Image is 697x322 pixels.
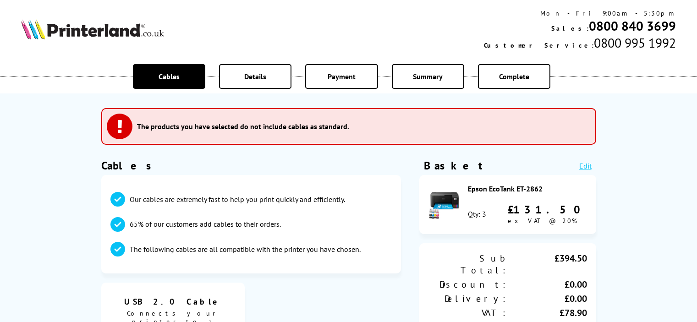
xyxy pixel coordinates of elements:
span: Payment [328,72,356,81]
a: 0800 840 3699 [589,17,676,34]
a: Edit [579,161,592,170]
div: VAT: [428,307,508,319]
span: Summary [413,72,443,81]
span: Details [244,72,266,81]
div: £78.90 [508,307,587,319]
div: £0.00 [508,293,587,305]
span: Sales: [551,24,589,33]
span: ex VAT @ 20% [508,217,577,225]
p: Our cables are extremely fast to help you print quickly and efficiently. [130,194,345,204]
div: Delivery: [428,293,508,305]
div: Epson EcoTank ET-2862 [468,184,587,193]
span: Customer Service: [484,41,594,49]
span: Cables [159,72,180,81]
div: £0.00 [508,278,587,290]
div: Discount: [428,278,508,290]
span: 0800 995 1992 [594,34,676,51]
div: Sub Total: [428,252,508,276]
div: Basket [424,158,483,173]
p: 65% of our customers add cables to their orders. [130,219,281,229]
div: £394.50 [508,252,587,276]
span: USB 2.0 Cable [108,296,238,307]
p: The following cables are all compatible with the printer you have chosen. [130,244,361,254]
span: Complete [499,72,529,81]
div: Qty: 3 [468,209,486,218]
img: Epson EcoTank ET-2862 [428,188,461,220]
h3: The products you have selected do not include cables as standard. [137,122,349,131]
div: Mon - Fri 9:00am - 5:30pm [484,9,676,17]
img: Printerland Logo [21,19,164,39]
div: £131.50 [508,202,587,217]
h1: Cables [101,158,401,173]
